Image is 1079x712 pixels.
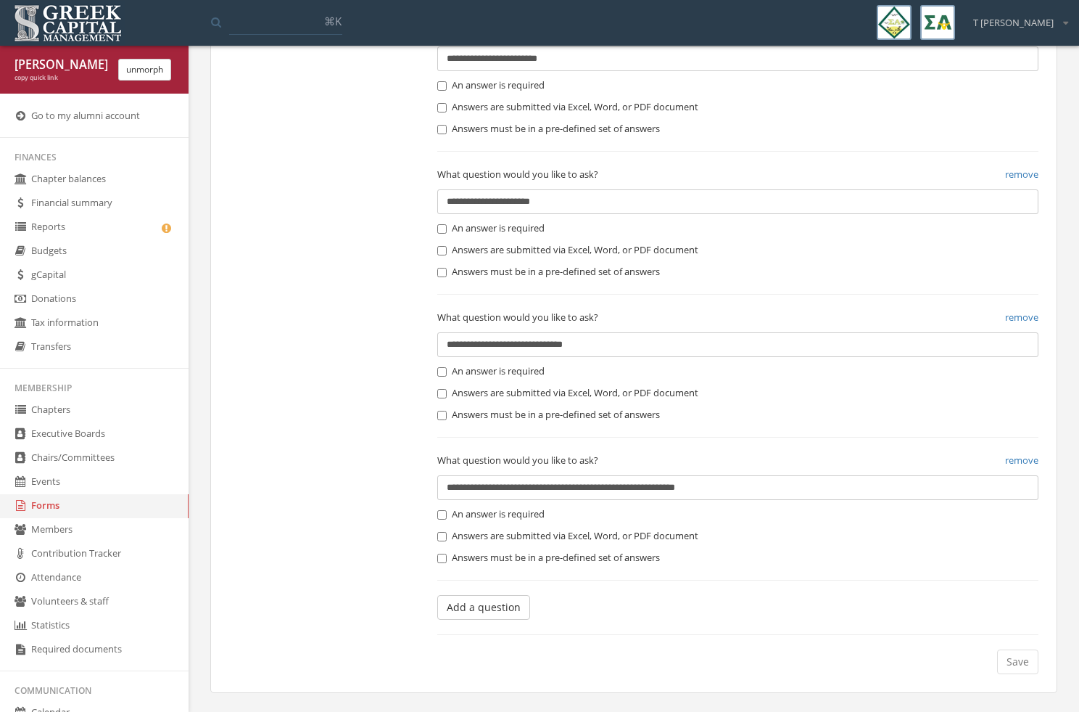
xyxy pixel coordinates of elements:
[437,268,447,277] input: Answers must be in a pre-defined set of answers
[437,551,660,565] label: Answers must be in a pre-defined set of answers
[997,650,1038,674] button: Save
[437,265,660,279] label: Answers must be in a pre-defined set of answers
[437,367,447,377] input: An answer is required
[437,309,1039,325] p: What question would you like to ask?
[15,57,107,73] div: [PERSON_NAME] [PERSON_NAME]
[437,100,698,115] label: Answers are submitted via Excel, Word, or PDF document
[1005,452,1038,468] a: remove
[437,507,545,522] label: An answer is required
[437,122,660,136] label: Answers must be in a pre-defined set of answers
[437,452,1039,468] p: What question would you like to ask?
[1005,309,1038,325] a: remove
[437,166,1039,182] p: What question would you like to ask?
[437,408,660,422] label: Answers must be in a pre-defined set of answers
[118,59,171,81] button: unmorph
[437,595,530,620] button: Add a question
[437,221,545,236] label: An answer is required
[964,5,1068,30] div: T [PERSON_NAME]
[1005,166,1038,182] a: remove
[437,554,447,563] input: Answers must be in a pre-defined set of answers
[437,103,447,112] input: Answers are submitted via Excel, Word, or PDF document
[437,364,545,379] label: An answer is required
[437,246,447,255] input: Answers are submitted via Excel, Word, or PDF document
[437,529,698,544] label: Answers are submitted via Excel, Word, or PDF document
[437,224,447,234] input: An answer is required
[324,14,342,28] span: ⌘K
[437,125,447,134] input: Answers must be in a pre-defined set of answers
[15,73,107,83] div: copy quick link
[437,389,447,398] input: Answers are submitted via Excel, Word, or PDF document
[437,532,447,541] input: Answers are submitted via Excel, Word, or PDF document
[437,386,698,401] label: Answers are submitted via Excel, Word, or PDF document
[437,243,698,258] label: Answers are submitted via Excel, Word, or PDF document
[973,16,1054,30] span: T [PERSON_NAME]
[437,81,447,91] input: An answer is required
[437,510,447,520] input: An answer is required
[437,78,545,93] label: An answer is required
[437,411,447,420] input: Answers must be in a pre-defined set of answers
